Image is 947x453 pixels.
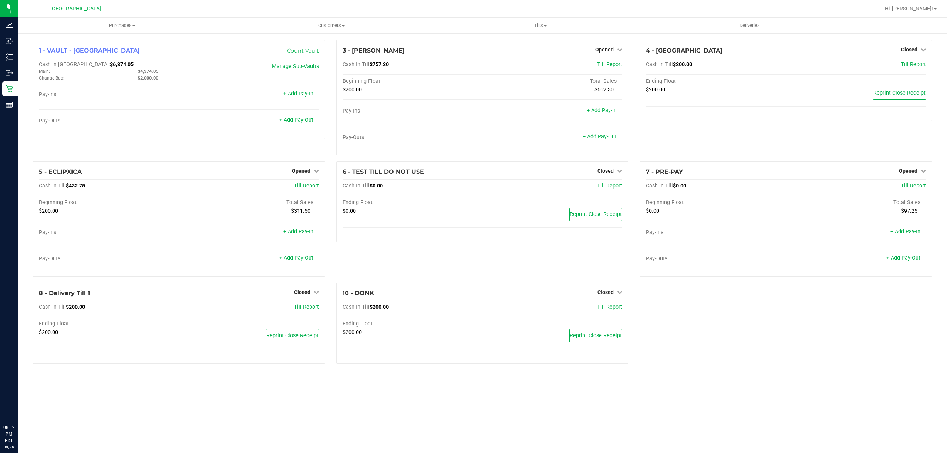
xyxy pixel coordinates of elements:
inline-svg: Reports [6,101,13,108]
span: $200.00 [39,329,58,335]
button: Reprint Close Receipt [569,329,622,342]
div: Total Sales [179,199,319,206]
span: Closed [597,168,614,174]
span: $200.00 [370,304,389,310]
a: Till Report [901,183,926,189]
span: $4,374.05 [138,68,158,74]
div: Ending Float [343,199,482,206]
button: Reprint Close Receipt [873,87,926,100]
inline-svg: Outbound [6,69,13,77]
div: Ending Float [39,321,179,327]
a: Manage Sub-Vaults [272,63,319,70]
span: Main: [39,69,50,74]
div: Ending Float [646,78,786,85]
span: Cash In Till [343,183,370,189]
inline-svg: Inventory [6,53,13,61]
span: $6,374.05 [110,61,134,68]
span: $0.00 [343,208,356,214]
a: + Add Pay-In [587,107,617,114]
span: $0.00 [646,208,659,214]
span: Cash In Till [39,304,66,310]
a: Till Report [901,61,926,68]
span: Closed [294,289,310,295]
p: 08:12 PM EDT [3,424,14,444]
span: Reprint Close Receipt [873,90,926,96]
p: 08/25 [3,444,14,450]
a: Till Report [294,304,319,310]
span: 6 - TEST TILL DO NOT USE [343,168,424,175]
a: Till Report [597,304,622,310]
span: 7 - PRE-PAY [646,168,683,175]
span: $757.30 [370,61,389,68]
span: Reprint Close Receipt [266,332,319,339]
span: 10 - DONK [343,290,374,297]
a: + Add Pay-Out [279,255,313,261]
div: Beginning Float [343,78,482,85]
div: Pay-Ins [343,108,482,115]
span: Opened [292,168,310,174]
span: $311.50 [291,208,310,214]
iframe: Resource center [7,394,30,416]
span: $200.00 [66,304,85,310]
div: Beginning Float [646,199,786,206]
span: $200.00 [646,87,665,93]
div: Pay-Outs [39,118,179,124]
a: + Add Pay-Out [583,133,617,140]
span: 8 - Delivery Till 1 [39,290,90,297]
div: Ending Float [343,321,482,327]
span: $0.00 [673,183,686,189]
span: $97.25 [901,208,917,214]
div: Pay-Ins [39,229,179,236]
span: 4 - [GEOGRAPHIC_DATA] [646,47,722,54]
span: $432.75 [66,183,85,189]
a: + Add Pay-In [283,229,313,235]
span: 1 - VAULT - [GEOGRAPHIC_DATA] [39,47,140,54]
div: Total Sales [786,199,926,206]
div: Beginning Float [39,199,179,206]
span: Reprint Close Receipt [570,211,622,217]
span: $200.00 [39,208,58,214]
a: + Add Pay-In [890,229,920,235]
a: + Add Pay-Out [886,255,920,261]
button: Reprint Close Receipt [569,208,622,221]
span: Opened [899,168,917,174]
a: Count Vault [287,47,319,54]
span: Cash In Till [646,183,673,189]
span: Closed [597,289,614,295]
div: Pay-Ins [646,229,786,236]
a: Till Report [294,183,319,189]
a: + Add Pay-Out [279,117,313,123]
inline-svg: Retail [6,85,13,92]
span: $200.00 [343,329,362,335]
span: $2,000.00 [138,75,158,81]
div: Pay-Outs [343,134,482,141]
span: $200.00 [343,87,362,93]
span: 5 - ECLIPXICA [39,168,82,175]
button: Reprint Close Receipt [266,329,319,342]
div: Pay-Outs [646,256,786,262]
div: Pay-Ins [39,91,179,98]
span: Closed [901,47,917,53]
div: Total Sales [482,78,622,85]
a: Till Report [597,183,622,189]
span: $662.30 [594,87,614,93]
span: Cash In Till [646,61,673,68]
span: Cash In Till [39,183,66,189]
a: + Add Pay-In [283,91,313,97]
span: Reprint Close Receipt [570,332,622,339]
div: Pay-Outs [39,256,179,262]
span: 3 - [PERSON_NAME] [343,47,405,54]
span: Cash In Till [343,304,370,310]
span: Till Report [597,61,622,68]
span: Change Bag: [39,75,64,81]
span: Opened [595,47,614,53]
span: $200.00 [673,61,692,68]
span: Cash In Till [343,61,370,68]
span: Cash In [GEOGRAPHIC_DATA]: [39,61,110,68]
